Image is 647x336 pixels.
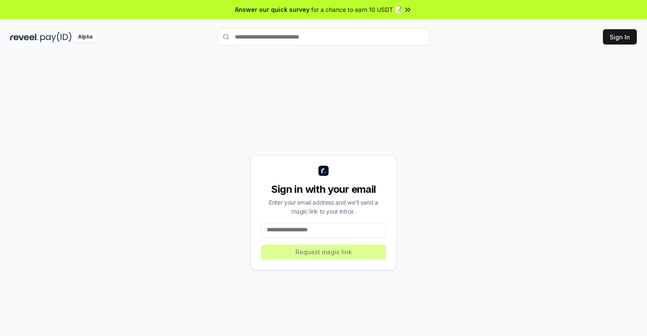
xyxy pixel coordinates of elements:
[261,198,386,216] div: Enter your email address and we’ll send a magic link to your inbox.
[318,166,329,176] img: logo_small
[603,29,637,44] button: Sign In
[10,32,39,42] img: reveel_dark
[73,32,97,42] div: Alpha
[235,5,310,14] span: Answer our quick survey
[311,5,402,14] span: for a chance to earn 10 USDT 📝
[261,183,386,196] div: Sign in with your email
[40,32,72,42] img: pay_id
